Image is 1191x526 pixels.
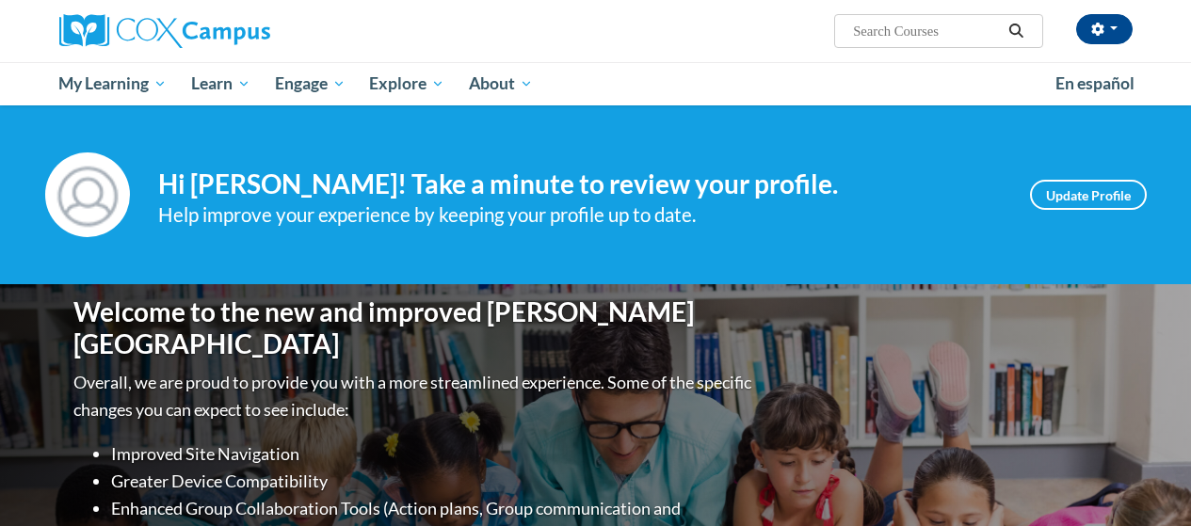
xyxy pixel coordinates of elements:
[111,440,756,468] li: Improved Site Navigation
[851,20,1002,42] input: Search Courses
[1076,14,1133,44] button: Account Settings
[263,62,358,105] a: Engage
[457,62,545,105] a: About
[47,62,180,105] a: My Learning
[73,369,756,423] p: Overall, we are proud to provide you with a more streamlined experience. Some of the specific cha...
[191,72,250,95] span: Learn
[179,62,263,105] a: Learn
[1055,73,1135,93] span: En español
[1002,20,1030,42] button: Search
[45,62,1147,105] div: Main menu
[59,14,270,48] img: Cox Campus
[357,62,457,105] a: Explore
[1043,64,1147,104] a: En español
[369,72,444,95] span: Explore
[58,72,167,95] span: My Learning
[469,72,533,95] span: About
[275,72,346,95] span: Engage
[158,199,1002,231] div: Help improve your experience by keeping your profile up to date.
[1030,180,1147,210] a: Update Profile
[45,152,130,237] img: Profile Image
[1116,451,1176,511] iframe: Button to launch messaging window
[73,296,756,359] h1: Welcome to the new and improved [PERSON_NAME][GEOGRAPHIC_DATA]
[111,468,756,495] li: Greater Device Compatibility
[158,168,1002,200] h4: Hi [PERSON_NAME]! Take a minute to review your profile.
[59,14,398,48] a: Cox Campus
